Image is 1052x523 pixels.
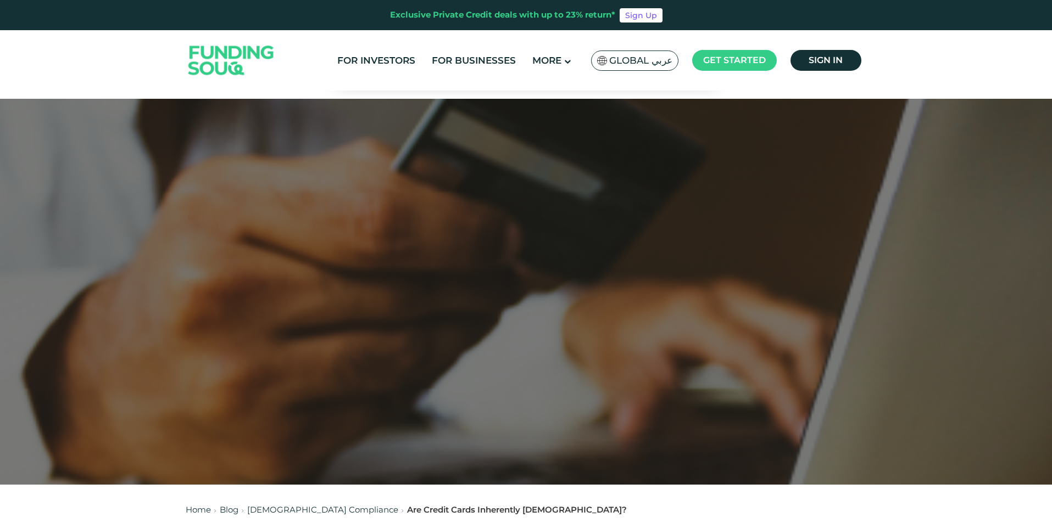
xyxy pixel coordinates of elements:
a: Home [186,504,211,515]
img: SA Flag [597,56,607,65]
img: Logo [177,33,285,88]
a: For Investors [335,52,418,70]
div: Exclusive Private Credit deals with up to 23% return* [390,9,615,21]
span: Get started [703,55,766,65]
a: [DEMOGRAPHIC_DATA] Compliance [247,504,398,515]
a: Blog [220,504,238,515]
div: Are Credit Cards Inherently [DEMOGRAPHIC_DATA]? [407,504,627,516]
a: Sign in [791,50,861,71]
span: More [532,55,561,66]
a: Sign Up [620,8,663,23]
span: Sign in [809,55,843,65]
span: Global عربي [609,54,672,67]
a: For Businesses [429,52,519,70]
